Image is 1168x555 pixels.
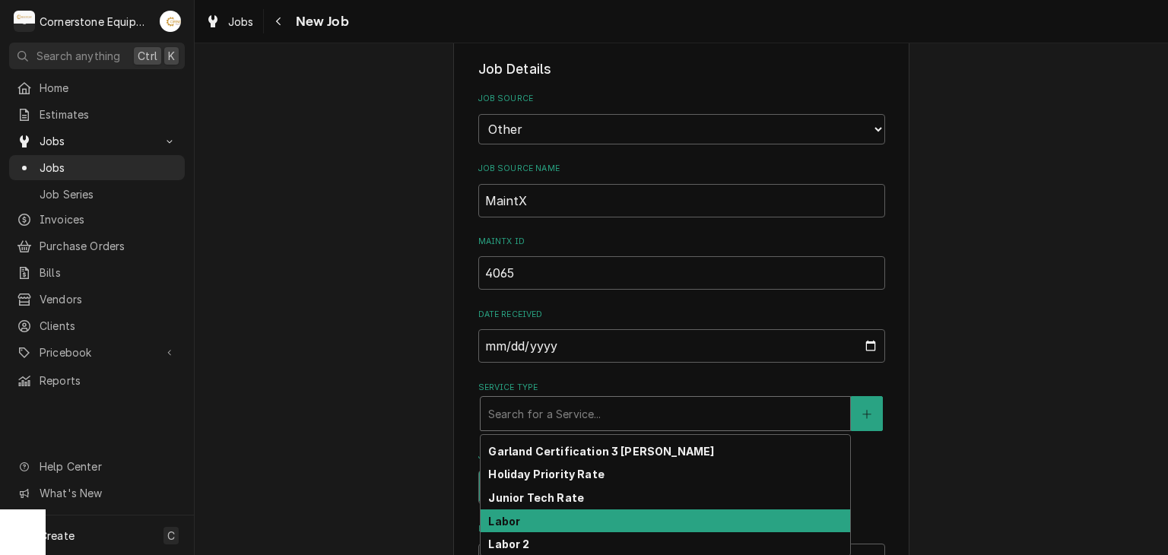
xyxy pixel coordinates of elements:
[488,445,714,458] strong: Garland Certification 3 [PERSON_NAME]
[478,163,885,217] div: Job Source Name
[40,265,177,281] span: Bills
[9,368,185,393] a: Reports
[9,313,185,338] a: Clients
[9,75,185,100] a: Home
[9,287,185,312] a: Vendors
[478,59,885,79] legend: Job Details
[478,236,885,248] label: MaintX ID
[40,211,177,227] span: Invoices
[9,233,185,258] a: Purchase Orders
[9,155,185,180] a: Jobs
[862,409,871,420] svg: Create New Service
[488,491,584,504] strong: Junior Tech Rate
[478,236,885,290] div: MaintX ID
[40,373,177,388] span: Reports
[478,309,885,363] div: Date Received
[9,260,185,285] a: Bills
[478,163,885,175] label: Job Source Name
[478,309,885,321] label: Date Received
[267,9,291,33] button: Navigate back
[9,43,185,69] button: Search anythingCtrlK
[851,396,883,431] button: Create New Service
[160,11,181,32] div: Andrew Buigues's Avatar
[478,450,885,504] div: Job Type
[478,450,885,462] label: Job Type
[40,344,154,360] span: Pricebook
[138,48,157,64] span: Ctrl
[14,11,35,32] div: C
[9,128,185,154] a: Go to Jobs
[36,48,120,64] span: Search anything
[228,14,254,30] span: Jobs
[160,11,181,32] div: AB
[9,454,185,479] a: Go to Help Center
[40,80,177,96] span: Home
[199,9,260,34] a: Jobs
[40,238,177,254] span: Purchase Orders
[9,207,185,232] a: Invoices
[40,458,176,474] span: Help Center
[40,186,177,202] span: Job Series
[478,329,885,363] input: yyyy-mm-dd
[9,480,185,506] a: Go to What's New
[167,528,175,544] span: C
[478,93,885,144] div: Job Source
[40,14,151,30] div: Cornerstone Equipment Repair, LLC
[40,485,176,501] span: What's New
[488,515,520,528] strong: Labor
[40,133,154,149] span: Jobs
[478,93,885,105] label: Job Source
[40,106,177,122] span: Estimates
[9,340,185,365] a: Go to Pricebook
[488,468,604,480] strong: Holiday Priority Rate
[40,318,177,334] span: Clients
[291,11,349,32] span: New Job
[488,538,529,550] strong: Labor 2
[478,382,885,431] div: Service Type
[40,529,75,542] span: Create
[40,160,177,176] span: Jobs
[9,102,185,127] a: Estimates
[478,523,885,535] label: Reason For Call
[14,11,35,32] div: Cornerstone Equipment Repair, LLC's Avatar
[40,291,177,307] span: Vendors
[478,382,885,394] label: Service Type
[9,182,185,207] a: Job Series
[168,48,175,64] span: K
